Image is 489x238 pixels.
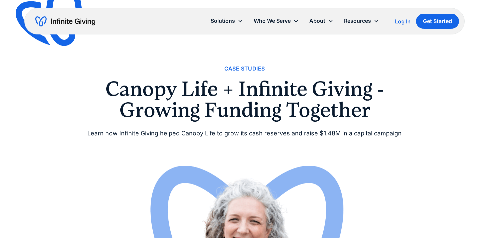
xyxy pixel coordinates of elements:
[304,14,339,28] div: About
[248,14,304,28] div: Who We Serve
[416,14,459,29] a: Get Started
[395,19,411,24] div: Log In
[344,16,371,25] div: Resources
[211,16,235,25] div: Solutions
[85,79,405,120] h1: Canopy Life + Infinite Giving - Growing Funding Together
[254,16,291,25] div: Who We Serve
[224,64,265,73] a: Case Studies
[395,17,411,25] a: Log In
[85,128,405,139] div: Learn how Infinite Giving helped Canopy Life to grow its cash reserves and raise $1.48M in a capi...
[205,14,248,28] div: Solutions
[339,14,384,28] div: Resources
[35,16,95,27] a: home
[309,16,325,25] div: About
